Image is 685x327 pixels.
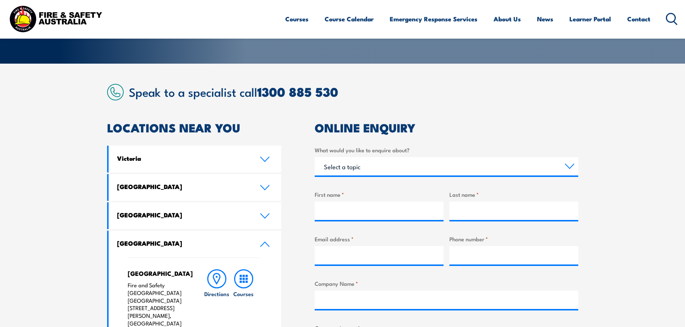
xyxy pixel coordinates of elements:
[325,9,374,29] a: Course Calendar
[537,9,553,29] a: News
[204,290,229,298] h6: Directions
[627,9,650,29] a: Contact
[569,9,611,29] a: Learner Portal
[109,231,282,257] a: [GEOGRAPHIC_DATA]
[449,190,578,199] label: Last name
[449,235,578,243] label: Phone number
[129,85,578,98] h2: Speak to a specialist call
[315,146,578,154] label: What would you like to enquire about?
[128,269,189,277] h4: [GEOGRAPHIC_DATA]
[233,290,254,298] h6: Courses
[117,239,249,247] h4: [GEOGRAPHIC_DATA]
[315,235,444,243] label: Email address
[107,122,282,132] h2: LOCATIONS NEAR YOU
[285,9,308,29] a: Courses
[494,9,521,29] a: About Us
[117,211,249,219] h4: [GEOGRAPHIC_DATA]
[315,279,578,288] label: Company Name
[257,82,338,101] a: 1300 885 530
[117,182,249,191] h4: [GEOGRAPHIC_DATA]
[117,154,249,162] h4: Victoria
[109,202,282,229] a: [GEOGRAPHIC_DATA]
[315,122,578,132] h2: ONLINE ENQUIRY
[390,9,477,29] a: Emergency Response Services
[109,146,282,173] a: Victoria
[109,174,282,201] a: [GEOGRAPHIC_DATA]
[315,190,444,199] label: First name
